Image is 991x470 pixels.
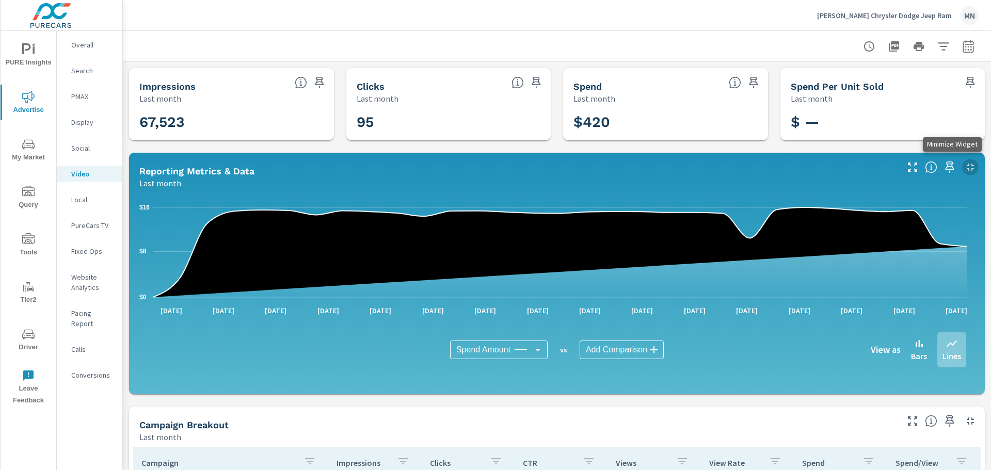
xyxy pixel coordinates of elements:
span: Spend Amount [456,345,510,355]
p: Last month [791,92,833,105]
span: Driver [4,328,53,353]
p: [DATE] [415,305,451,316]
p: Search [71,66,114,76]
span: The amount of money spent on advertising during the period. [729,76,741,89]
button: Make Fullscreen [904,159,921,175]
div: Display [57,115,122,130]
span: My Market [4,138,53,164]
p: Social [71,143,114,153]
div: nav menu [1,31,56,411]
h6: View as [871,345,901,355]
p: Fixed Ops [71,246,114,256]
p: Website Analytics [71,272,114,293]
p: Last month [357,92,398,105]
p: Video [71,169,114,179]
p: Pacing Report [71,308,114,329]
div: Overall [57,37,122,53]
div: Add Comparison [580,341,664,359]
p: [DATE] [258,305,294,316]
p: CTR [523,458,574,468]
p: Campaign [141,458,295,468]
span: Tools [4,233,53,258]
p: [DATE] [781,305,818,316]
h3: 67,523 [139,114,324,131]
span: Save this to your personalized report [941,159,958,175]
h5: Reporting Metrics & Data [139,166,254,176]
h5: Campaign Breakout [139,419,229,430]
div: Local [57,192,122,207]
p: Last month [139,431,181,443]
p: PMAX [71,91,114,102]
p: [DATE] [520,305,556,316]
div: MN [960,6,979,25]
span: Advertise [4,91,53,116]
div: Social [57,140,122,156]
div: Pacing Report [57,305,122,331]
p: Spend/View [896,458,947,468]
div: Video [57,166,122,182]
span: Save this to your personalized report [745,74,762,91]
span: Query [4,186,53,211]
button: Apply Filters [933,36,954,57]
h3: $ — [791,114,975,131]
text: $0 [139,294,147,301]
p: [DATE] [153,305,189,316]
p: Last month [139,92,181,105]
span: Understand Video data over time and see how metrics compare to each other. [925,161,937,173]
p: Lines [942,350,961,362]
p: [DATE] [938,305,974,316]
p: [DATE] [729,305,765,316]
span: Leave Feedback [4,369,53,407]
h5: Spend Per Unit Sold [791,81,884,92]
span: Save this to your personalized report [962,74,979,91]
span: Save this to your personalized report [941,413,958,429]
p: Local [71,195,114,205]
p: [DATE] [834,305,870,316]
p: Conversions [71,370,114,380]
span: The number of times an ad was clicked by a consumer. [512,76,524,89]
p: Clicks [430,458,482,468]
p: [DATE] [467,305,503,316]
h5: Clicks [357,81,385,92]
p: Calls [71,344,114,354]
span: The number of times an ad was shown on your behalf. [295,76,307,89]
div: PMAX [57,89,122,104]
p: Spend [802,458,854,468]
p: Bars [911,350,927,362]
h3: $420 [573,114,758,131]
div: Search [57,63,122,78]
p: View Rate [709,458,761,468]
div: Fixed Ops [57,244,122,259]
span: Save this to your personalized report [311,74,328,91]
p: [PERSON_NAME] Chrysler Dodge Jeep Ram [817,11,952,20]
div: Website Analytics [57,269,122,295]
text: $16 [139,204,150,211]
span: This is a summary of Video performance results by campaign. Each column can be sorted. [925,415,937,427]
div: Calls [57,342,122,357]
p: Last month [139,177,181,189]
p: Display [71,117,114,127]
span: Add Comparison [586,345,647,355]
div: Spend Amount [450,341,548,359]
p: [DATE] [572,305,608,316]
div: Conversions [57,367,122,383]
p: [DATE] [677,305,713,316]
text: $8 [139,248,147,255]
p: PureCars TV [71,220,114,231]
span: Save this to your personalized report [528,74,545,91]
p: [DATE] [205,305,242,316]
span: Tier2 [4,281,53,306]
p: Overall [71,40,114,50]
p: [DATE] [886,305,922,316]
button: "Export Report to PDF" [884,36,904,57]
button: Select Date Range [958,36,979,57]
h3: 95 [357,114,541,131]
p: [DATE] [310,305,346,316]
button: Make Fullscreen [904,413,921,429]
p: [DATE] [362,305,398,316]
button: Minimize Widget [962,413,979,429]
h5: Impressions [139,81,196,92]
p: Last month [573,92,615,105]
p: Impressions [337,458,388,468]
h5: Spend [573,81,602,92]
